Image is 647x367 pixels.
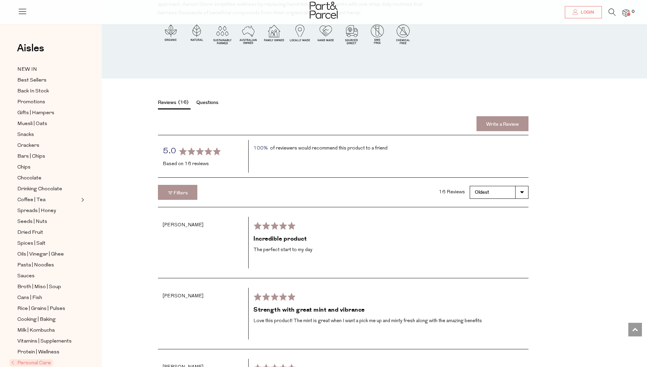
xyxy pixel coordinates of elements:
img: P_P-ICONS-Live_Bec_V11_Organic.svg [159,22,183,46]
a: Chocolate [17,174,79,182]
span: Seeds | Nuts [17,218,47,226]
a: Promotions [17,98,79,106]
a: Write a Review [477,116,528,131]
a: Aisles [17,43,44,60]
a: Rice | Grains | Pulses [17,304,79,313]
div: 16 Reviews [439,189,465,196]
img: P_P-ICONS-Live_Bec_V11_Australian_Owned.svg [236,22,260,46]
img: P_P-ICONS-Live_Bec_V11_Natural.svg [185,22,209,46]
a: Sauces [17,272,79,280]
span: Vitamins | Supplements [17,337,72,346]
span: Pasta | Noodles [17,261,54,269]
span: Login [579,10,594,15]
span: 0 [630,9,636,15]
a: Oils | Vinegar | Ghee [17,250,79,259]
a: Login [565,6,602,18]
div: Based on 16 reviews [163,160,244,168]
a: Crackers [17,141,79,150]
a: Cooking | Baking [17,315,79,324]
span: Chips [17,163,31,172]
span: Milk | Kombucha [17,327,55,335]
a: Chips [17,163,79,172]
a: Spices | Salt [17,239,79,248]
a: NEW IN [17,65,79,74]
img: P_P-ICONS-Live_Bec_V11_Locally_Made_2.svg [288,22,312,46]
button: Questions [196,99,218,108]
span: Dried Fruit [17,229,43,237]
span: [PERSON_NAME] [163,294,203,299]
a: Coffee | Tea [17,196,79,204]
h2: Incredible product [253,235,524,243]
span: Back In Stock [17,87,49,95]
span: Best Sellers [17,76,47,85]
img: P_P-ICONS-Live_Bec_V11_GMO_Free.svg [365,22,389,46]
a: Best Sellers [17,76,79,85]
a: Personal Care [11,359,79,367]
a: Broth | Miso | Soup [17,283,79,291]
img: P_P-ICONS-Live_Bec_V11_Sustainable_Farmed.svg [211,22,234,46]
a: 0 [623,9,629,16]
span: Spices | Salt [17,240,46,248]
a: Vitamins | Supplements [17,337,79,346]
span: Coffee | Tea [17,196,46,204]
span: Spreads | Honey [17,207,56,215]
a: Gifts | Hampers [17,109,79,117]
span: Cooking | Baking [17,316,56,324]
span: Rice | Grains | Pulses [17,305,65,313]
span: Sauces [17,272,35,280]
a: Cans | Fish [17,294,79,302]
a: Back In Stock [17,87,79,95]
span: Personal Care [10,359,53,366]
a: Spreads | Honey [17,207,79,215]
a: Milk | Kombucha [17,326,79,335]
img: P_P-ICONS-Live_Bec_V11_Family_Owned.svg [262,22,286,46]
span: Snacks [17,131,34,139]
a: Snacks [17,130,79,139]
a: Pasta | Noodles [17,261,79,269]
img: P_P-ICONS-Live_Bec_V11_Chemical_Free.svg [391,22,415,46]
button: Filters [158,185,197,200]
button: Reviews [158,99,191,109]
a: Dried Fruit [17,228,79,237]
a: Seeds | Nuts [17,217,79,226]
span: Cans | Fish [17,294,42,302]
span: Promotions [17,98,45,106]
span: Oils | Vinegar | Ghee [17,250,64,259]
span: 100% [253,145,268,152]
span: [PERSON_NAME] [163,223,203,228]
span: of reviewers would recommend this product to a friend [270,146,388,151]
h2: Strength with great mint and vibrance [253,306,524,314]
span: Chocolate [17,174,41,182]
img: Part&Parcel [310,2,338,19]
span: Crackers [17,142,39,150]
a: Bars | Chips [17,152,79,161]
span: Gifts | Hampers [17,109,54,117]
p: Love this product! The mint is great when I want a pick me up and minty fresh along with the amaz... [253,317,524,325]
a: Drinking Chocolate [17,185,79,193]
a: Protein | Wellness [17,348,79,356]
span: 5.0 [163,147,176,155]
button: Expand/Collapse Coffee | Tea [79,196,84,204]
p: The perfect start to my day [253,246,524,254]
span: Bars | Chips [17,153,45,161]
span: Protein | Wellness [17,348,59,356]
img: P_P-ICONS-Live_Bec_V11_Sourced_Direct.svg [340,22,363,46]
span: Drinking Chocolate [17,185,62,193]
span: 16 [176,99,191,106]
span: Aisles [17,41,44,56]
span: Muesli | Oats [17,120,47,128]
span: Broth | Miso | Soup [17,283,61,291]
img: P_P-ICONS-Live_Bec_V11_Handmade.svg [314,22,338,46]
a: Muesli | Oats [17,120,79,128]
span: NEW IN [17,66,37,74]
